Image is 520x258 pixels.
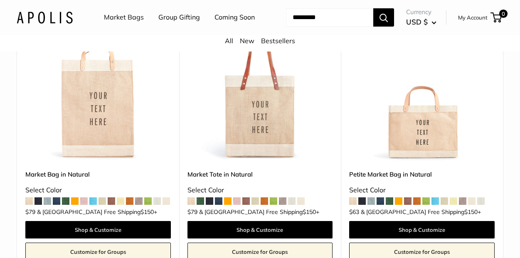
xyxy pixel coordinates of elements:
[491,12,502,22] a: 0
[406,15,436,29] button: USD $
[464,208,478,216] span: $150
[214,11,255,24] a: Coming Soon
[25,221,171,238] a: Shop & Customize
[187,184,333,197] div: Select Color
[187,16,333,161] img: description_Make it yours with custom printed text.
[261,37,295,45] a: Bestsellers
[25,208,35,216] span: $79
[349,16,495,161] img: Petite Market Bag in Natural
[104,11,144,24] a: Market Bags
[303,208,316,216] span: $150
[349,16,495,161] a: Petite Market Bag in Naturaldescription_Effortless style that elevates every moment
[458,12,488,22] a: My Account
[361,209,481,215] span: & [GEOGRAPHIC_DATA] Free Shipping +
[187,170,333,179] a: Market Tote in Natural
[406,6,436,18] span: Currency
[187,221,333,238] a: Shop & Customize
[187,208,197,216] span: $79
[349,208,359,216] span: $63
[349,221,495,238] a: Shop & Customize
[17,11,73,23] img: Apolis
[199,209,319,215] span: & [GEOGRAPHIC_DATA] Free Shipping +
[25,184,171,197] div: Select Color
[499,10,508,18] span: 0
[25,170,171,179] a: Market Bag in Natural
[286,8,373,27] input: Search...
[187,16,333,161] a: description_Make it yours with custom printed text.description_The Original Market bag in its 4 n...
[158,11,200,24] a: Group Gifting
[37,209,157,215] span: & [GEOGRAPHIC_DATA] Free Shipping +
[349,170,495,179] a: Petite Market Bag in Natural
[240,37,254,45] a: New
[406,17,428,26] span: USD $
[25,16,171,161] img: Market Bag in Natural
[25,16,171,161] a: Market Bag in NaturalMarket Bag in Natural
[140,208,154,216] span: $150
[225,37,233,45] a: All
[373,8,394,27] button: Search
[349,184,495,197] div: Select Color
